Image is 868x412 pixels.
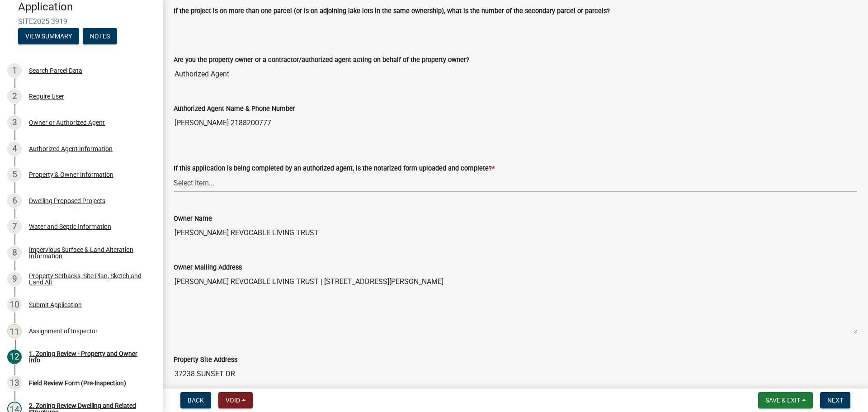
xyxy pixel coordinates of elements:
div: 6 [7,194,22,208]
div: 13 [7,376,22,390]
label: Are you the property owner or a contractor/authorized agent acting on behalf of the property owner? [174,57,469,63]
button: Notes [83,28,117,44]
textarea: [PERSON_NAME] REVOCABLE LIVING TRUST | [STREET_ADDRESS][PERSON_NAME] [174,273,857,334]
div: Dwelling Proposed Projects [29,198,105,204]
div: Property & Owner Information [29,171,113,178]
div: Require User [29,93,64,99]
button: Save & Exit [758,392,813,408]
span: Next [827,397,843,404]
span: Back [188,397,204,404]
div: Property Setbacks, Site Plan, Sketch and Land Alt [29,273,148,285]
div: 4 [7,142,22,156]
div: Assignment of Inspector [29,328,98,334]
div: Water and Septic Information [29,223,111,230]
div: Submit Application [29,302,82,308]
button: Void [218,392,253,408]
label: Owner Mailing Address [174,265,242,271]
div: 2 [7,89,22,104]
div: Search Parcel Data [29,67,82,74]
span: SITE2025-3919 [18,17,145,26]
button: Back [180,392,211,408]
div: 5 [7,167,22,182]
div: 7 [7,219,22,234]
button: Next [820,392,850,408]
div: 1. Zoning Review - Property and Owner Info [29,350,148,363]
div: Field Review Form (Pre-Inspection) [29,380,126,386]
wm-modal-confirm: Notes [83,33,117,40]
div: Authorized Agent Information [29,146,113,152]
div: Owner or Authorized Agent [29,119,105,126]
label: Owner Name [174,216,212,222]
label: If this application is being completed by an authorized agent, is the notarized form uploaded and... [174,166,495,172]
label: Property Site Address [174,357,237,363]
div: 1 [7,63,22,78]
div: Impervious Surface & Land Alteration Information [29,246,148,259]
wm-modal-confirm: Summary [18,33,79,40]
div: 9 [7,272,22,286]
div: 10 [7,298,22,312]
div: 8 [7,246,22,260]
label: If the project is on more than one parcel (or is on adjoining lake lots in the same ownership), w... [174,8,610,14]
div: 12 [7,350,22,364]
div: 11 [7,324,22,338]
label: Authorized Agent Name & Phone Number [174,106,295,112]
span: Void [226,397,240,404]
span: Save & Exit [765,397,800,404]
button: View Summary [18,28,79,44]
div: 3 [7,115,22,130]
